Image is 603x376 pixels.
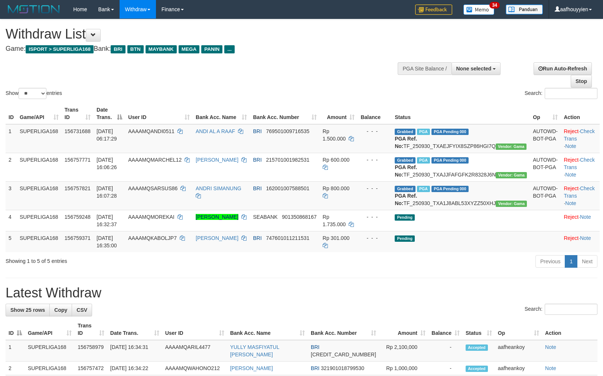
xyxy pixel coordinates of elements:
[561,181,600,210] td: · ·
[398,62,451,75] div: PGA Site Balance /
[561,124,600,153] td: · ·
[75,340,107,362] td: 156758979
[496,144,527,150] span: Vendor URL: https://trx31.1velocity.biz
[311,352,376,357] span: Copy 631101003443507 to clipboard
[6,210,17,231] td: 4
[565,172,576,178] a: Note
[564,128,594,142] a: Check Trans
[6,340,25,362] td: 1
[321,365,364,371] span: Copy 321901018799530 to clipboard
[417,129,430,135] span: Marked by aafromsomean
[577,255,597,268] a: Next
[361,234,389,242] div: - - -
[282,214,316,220] span: Copy 901350868167 to clipboard
[545,304,597,315] input: Search:
[49,304,72,316] a: Copy
[75,362,107,375] td: 156757472
[392,124,530,153] td: TF_250930_TXAEJFYIX8SZP86HGI7Q
[196,235,238,241] a: [PERSON_NAME]
[54,307,67,313] span: Copy
[542,319,597,340] th: Action
[495,319,542,340] th: Op: activate to sort column ascending
[495,362,542,375] td: aafheankoy
[564,185,594,199] a: Check Trans
[415,4,452,15] img: Feedback.jpg
[111,45,125,53] span: BRI
[6,103,17,124] th: ID
[530,181,561,210] td: AUTOWD-BOT-PGA
[65,157,91,163] span: 156757771
[565,255,577,268] a: 1
[323,185,349,191] span: Rp 800.000
[561,210,600,231] td: ·
[323,214,346,227] span: Rp 1.735.000
[128,185,177,191] span: AAAAMQSARSUS86
[311,344,319,350] span: BRI
[395,136,417,149] b: PGA Ref. No:
[72,304,92,316] a: CSV
[361,185,389,192] div: - - -
[94,103,125,124] th: Date Trans.: activate to sort column descending
[428,319,463,340] th: Balance: activate to sort column ascending
[6,362,25,375] td: 2
[545,88,597,99] input: Search:
[392,153,530,181] td: TF_250930_TXAJJFAFGFK2R8328J6N
[266,128,310,134] span: Copy 769501009716535 to clipboard
[6,231,17,252] td: 5
[525,304,597,315] label: Search:
[466,366,488,372] span: Accepted
[431,157,469,164] span: PGA Pending
[463,4,495,15] img: Button%20Memo.svg
[250,103,319,124] th: Bank Acc. Number: activate to sort column ascending
[201,45,222,53] span: PANIN
[580,214,591,220] a: Note
[17,231,62,252] td: SUPERLIGA168
[466,344,488,351] span: Accepted
[128,157,182,163] span: AAAAMQMARCHEL12
[97,128,117,142] span: [DATE] 06:17:29
[62,103,94,124] th: Trans ID: activate to sort column ascending
[196,185,241,191] a: ANDRI SIMANUNG
[266,185,310,191] span: Copy 162001007588501 to clipboard
[496,201,527,207] span: Vendor URL: https://trx31.1velocity.biz
[19,88,46,99] select: Showentries
[379,319,428,340] th: Amount: activate to sort column ascending
[6,304,50,316] a: Show 25 rows
[311,365,319,371] span: BRI
[17,124,62,153] td: SUPERLIGA168
[128,214,174,220] span: AAAAMQMOREKAI
[224,45,234,53] span: ...
[565,143,576,149] a: Note
[6,181,17,210] td: 3
[162,319,227,340] th: User ID: activate to sort column ascending
[179,45,200,53] span: MEGA
[571,75,592,88] a: Stop
[25,319,75,340] th: Game/API: activate to sort column ascending
[564,128,578,134] a: Reject
[253,235,261,241] span: BRI
[452,62,501,75] button: None selected
[428,340,463,362] td: -
[76,307,87,313] span: CSV
[6,254,246,265] div: Showing 1 to 5 of 5 entries
[6,27,395,42] h1: Withdraw List
[128,235,177,241] span: AAAAMQKABOLJP7
[392,181,530,210] td: TF_250930_TXA1J8ABL53XYZZ50XHJ
[6,88,62,99] label: Show entries
[456,66,492,72] span: None selected
[125,103,193,124] th: User ID: activate to sort column ascending
[196,157,238,163] a: [PERSON_NAME]
[358,103,392,124] th: Balance
[25,362,75,375] td: SUPERLIGA168
[17,103,62,124] th: Game/API: activate to sort column ascending
[379,362,428,375] td: Rp 1,000,000
[361,128,389,135] div: - - -
[545,365,556,371] a: Note
[496,172,527,178] span: Vendor URL: https://trx31.1velocity.biz
[395,157,415,164] span: Grabbed
[431,129,469,135] span: PGA Pending
[564,157,578,163] a: Reject
[6,286,597,300] h1: Latest Withdraw
[489,2,499,9] span: 34
[75,319,107,340] th: Trans ID: activate to sort column ascending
